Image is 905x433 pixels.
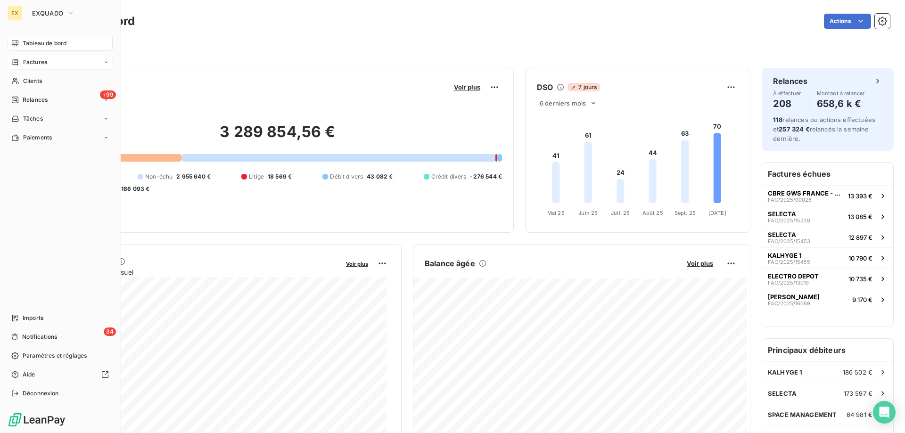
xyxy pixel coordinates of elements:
button: [PERSON_NAME]FAC/2025/160699 170 € [762,289,893,310]
span: -276 544 € [470,172,502,181]
tspan: Mai 25 [547,210,565,216]
span: 18 569 € [268,172,292,181]
span: Débit divers [330,172,363,181]
span: FAC/2025/15228 [768,218,810,223]
span: FAC/2025/16069 [768,301,810,306]
h4: 658,6 k € [817,96,865,111]
span: 10 735 € [848,275,872,283]
span: Imports [23,314,43,322]
button: Voir plus [684,259,716,268]
span: Paiements [23,133,52,142]
span: KALHYGE 1 [768,252,802,259]
h6: Relances [773,75,807,87]
span: Litige [249,172,264,181]
span: 10 790 € [848,254,872,262]
span: Tableau de bord [23,39,66,48]
span: 257 324 € [779,125,809,133]
button: CBRE GWS FRANCE - COURBEVOIEFAC/2025/0002613 393 € [762,185,893,206]
span: SELECTA [768,231,796,238]
span: Non-échu [145,172,173,181]
button: Actions [824,14,871,29]
tspan: Sept. 25 [675,210,696,216]
button: Voir plus [451,83,483,91]
span: Voir plus [346,261,368,267]
span: 186 502 € [843,368,872,376]
h6: Balance âgée [425,258,475,269]
span: [PERSON_NAME] [768,293,820,301]
span: Voir plus [687,260,713,267]
span: SELECTA [768,390,797,397]
span: 173 597 € [844,390,872,397]
span: FAC/2025/15455 [768,259,810,265]
button: SELECTAFAC/2025/1545312 897 € [762,227,893,247]
h6: DSO [537,82,553,93]
span: 9 170 € [852,296,872,303]
span: Aide [23,370,35,379]
span: SELECTA [768,210,796,218]
img: Logo LeanPay [8,412,66,427]
tspan: [DATE] [708,210,726,216]
span: 13 393 € [848,192,872,200]
span: CBRE GWS FRANCE - COURBEVOIE [768,189,844,197]
a: Aide [8,367,113,382]
span: 34 [104,327,116,336]
span: Crédit divers [431,172,467,181]
span: Montant à relancer [817,90,865,96]
span: SPACE MANAGEMENT [768,411,837,418]
div: EX [8,6,23,21]
button: SELECTAFAC/2025/1522813 085 € [762,206,893,227]
span: -186 093 € [118,185,150,193]
h6: Principaux débiteurs [762,339,893,361]
span: À effectuer [773,90,801,96]
span: Tâches [23,114,43,123]
span: Déconnexion [23,389,59,398]
span: EXQUADO [32,9,63,17]
button: Voir plus [343,259,371,268]
span: 64 981 € [847,411,872,418]
span: 12 897 € [848,234,872,241]
span: 43 082 € [367,172,393,181]
tspan: Juin 25 [578,210,598,216]
span: 13 085 € [848,213,872,221]
span: Chiffre d'affaires mensuel [53,267,339,277]
span: relances ou actions effectuées et relancés la semaine dernière. [773,116,875,142]
button: ELECTRO DEPOTFAC/2025/1301910 735 € [762,268,893,289]
span: Clients [23,77,42,85]
span: 7 jours [568,83,600,91]
tspan: Août 25 [642,210,663,216]
div: Open Intercom Messenger [873,401,896,424]
span: FAC/2025/15453 [768,238,810,244]
span: KALHYGE 1 [768,368,802,376]
span: ELECTRO DEPOT [768,272,819,280]
span: Factures [23,58,47,66]
h6: Factures échues [762,163,893,185]
span: FAC/2025/13019 [768,280,809,286]
span: FAC/2025/00026 [768,197,812,203]
span: Voir plus [454,83,480,91]
button: KALHYGE 1FAC/2025/1545510 790 € [762,247,893,268]
span: 118 [773,116,782,123]
span: 2 955 640 € [176,172,211,181]
h4: 208 [773,96,801,111]
span: Relances [23,96,48,104]
span: 6 derniers mois [540,99,586,107]
span: Notifications [22,333,57,341]
h2: 3 289 854,56 € [53,123,502,151]
span: Paramètres et réglages [23,351,87,360]
tspan: Juil. 25 [611,210,630,216]
span: +99 [100,90,116,99]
